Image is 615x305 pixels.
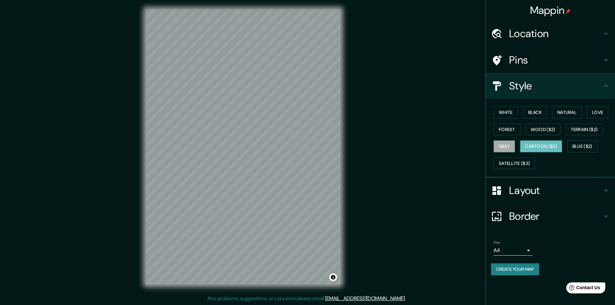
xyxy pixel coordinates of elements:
[486,203,615,229] div: Border
[526,124,560,136] button: Wood ($2)
[486,73,615,99] div: Style
[566,9,571,14] img: pin-icon.png
[567,140,598,152] button: Blue ($2)
[530,4,571,17] h4: Mappin
[494,107,518,118] button: White
[491,263,539,275] button: Create your map
[486,21,615,46] div: Location
[329,273,337,281] button: Toggle attribution
[509,79,602,92] h4: Style
[494,140,515,152] button: Grey
[494,245,532,256] div: A4
[552,107,582,118] button: Natural
[407,295,408,302] div: .
[207,295,406,302] p: Any problems, suggestions, or concerns please email .
[523,107,547,118] button: Black
[509,54,602,66] h4: Pins
[494,158,535,169] button: Satellite ($3)
[509,184,602,197] h4: Layout
[587,107,608,118] button: Love
[520,140,562,152] button: Cartoon ($2)
[509,27,602,40] h4: Location
[325,295,405,302] a: [EMAIL_ADDRESS][DOMAIN_NAME]
[494,240,500,245] label: Size
[558,280,608,298] iframe: Help widget launcher
[406,295,407,302] div: .
[486,178,615,203] div: Layout
[494,124,520,136] button: Forest
[486,47,615,73] div: Pins
[146,10,340,284] canvas: Map
[509,210,602,223] h4: Border
[566,124,603,136] button: Terrain ($2)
